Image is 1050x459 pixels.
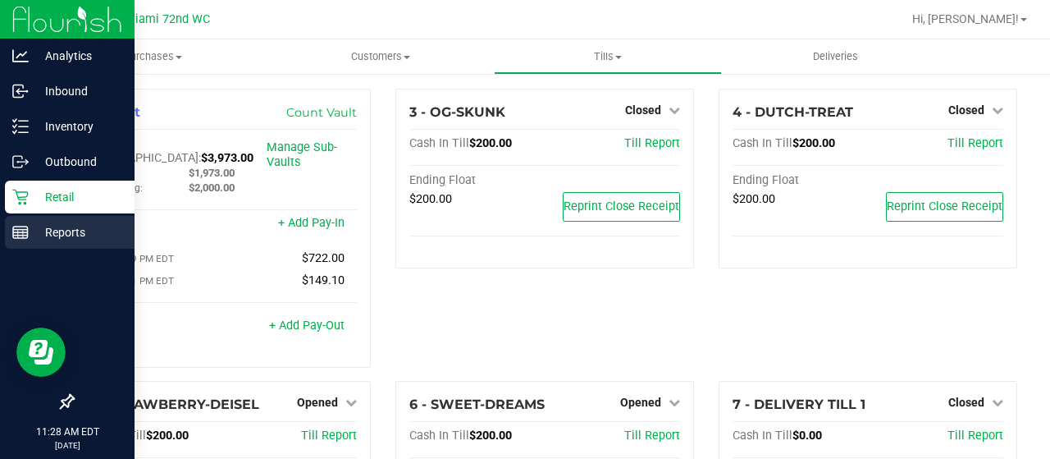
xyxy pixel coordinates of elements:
span: $3,973.00 [201,151,253,165]
span: Opened [620,396,661,409]
span: Customers [267,49,493,64]
a: Count Vault [286,105,357,120]
inline-svg: Analytics [12,48,29,64]
a: + Add Pay-Out [269,319,345,333]
p: 11:28 AM EDT [7,425,127,439]
span: Deliveries [791,49,880,64]
span: $2,000.00 [189,181,235,194]
a: Till Report [947,136,1003,150]
span: Cash In Till [409,429,469,443]
span: 6 - SWEET-DREAMS [409,397,545,412]
div: Pay-Outs [86,320,221,335]
div: Pay-Ins [86,218,221,232]
span: Cash In Till [733,429,792,443]
span: Cash In Till [733,136,792,150]
p: Analytics [29,46,127,66]
span: $722.00 [302,251,345,265]
a: Customers [267,39,494,74]
a: Manage Sub-Vaults [267,140,337,169]
a: Deliveries [722,39,949,74]
button: Reprint Close Receipt [886,192,1003,222]
inline-svg: Outbound [12,154,29,170]
inline-svg: Inbound [12,83,29,99]
span: $149.10 [302,273,345,287]
span: Hi, [PERSON_NAME]! [912,12,1019,25]
p: [DATE] [7,439,127,452]
span: Reprint Close Receipt [564,200,679,213]
span: Closed [948,103,984,117]
span: Miami 72nd WC [125,12,210,26]
span: $200.00 [469,429,512,443]
span: 5 - STRAWBERRY-DEISEL [86,397,259,412]
div: Ending Float [733,173,868,188]
span: Purchases [39,49,267,64]
inline-svg: Retail [12,189,29,205]
span: Cash In [GEOGRAPHIC_DATA]: [86,136,201,165]
div: Ending Float [409,173,545,188]
p: Reports [29,223,127,242]
span: $1,973.00 [189,167,235,179]
span: Closed [948,396,984,409]
span: Tills [495,49,720,64]
span: $200.00 [409,192,452,206]
span: Closed [625,103,661,117]
iframe: Resource center [16,328,66,377]
p: Outbound [29,152,127,172]
inline-svg: Reports [12,224,29,241]
span: 3 - OG-SKUNK [409,104,505,120]
a: Till Report [624,136,680,150]
span: $200.00 [146,429,189,443]
span: Cash In Till [409,136,469,150]
span: $0.00 [792,429,822,443]
button: Reprint Close Receipt [563,192,680,222]
p: Inventory [29,117,127,136]
a: Till Report [947,429,1003,443]
a: Till Report [624,429,680,443]
inline-svg: Inventory [12,118,29,135]
span: 7 - DELIVERY TILL 1 [733,397,865,412]
p: Retail [29,187,127,207]
a: Till Report [301,429,357,443]
a: Tills [494,39,721,74]
span: Opened [297,396,338,409]
a: Purchases [39,39,267,74]
span: $200.00 [469,136,512,150]
span: $200.00 [733,192,775,206]
p: Inbound [29,81,127,101]
span: $200.00 [792,136,835,150]
span: Reprint Close Receipt [887,200,1002,213]
a: + Add Pay-In [278,216,345,230]
span: 4 - DUTCH-TREAT [733,104,853,120]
